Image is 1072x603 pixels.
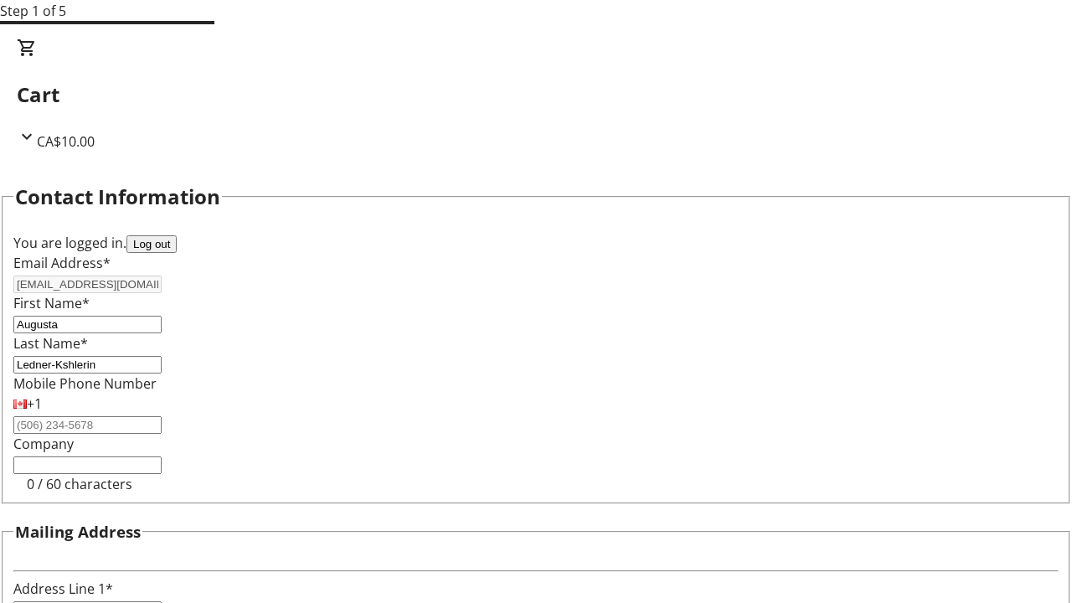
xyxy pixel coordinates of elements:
span: CA$10.00 [37,132,95,151]
label: Address Line 1* [13,580,113,598]
label: Mobile Phone Number [13,374,157,393]
h2: Cart [17,80,1055,110]
h3: Mailing Address [15,520,141,544]
label: First Name* [13,294,90,312]
label: Company [13,435,74,453]
div: You are logged in. [13,233,1059,253]
div: CartCA$10.00 [17,38,1055,152]
label: Last Name* [13,334,88,353]
input: (506) 234-5678 [13,416,162,434]
h2: Contact Information [15,182,220,212]
button: Log out [126,235,177,253]
tr-character-limit: 0 / 60 characters [27,475,132,493]
label: Email Address* [13,254,111,272]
